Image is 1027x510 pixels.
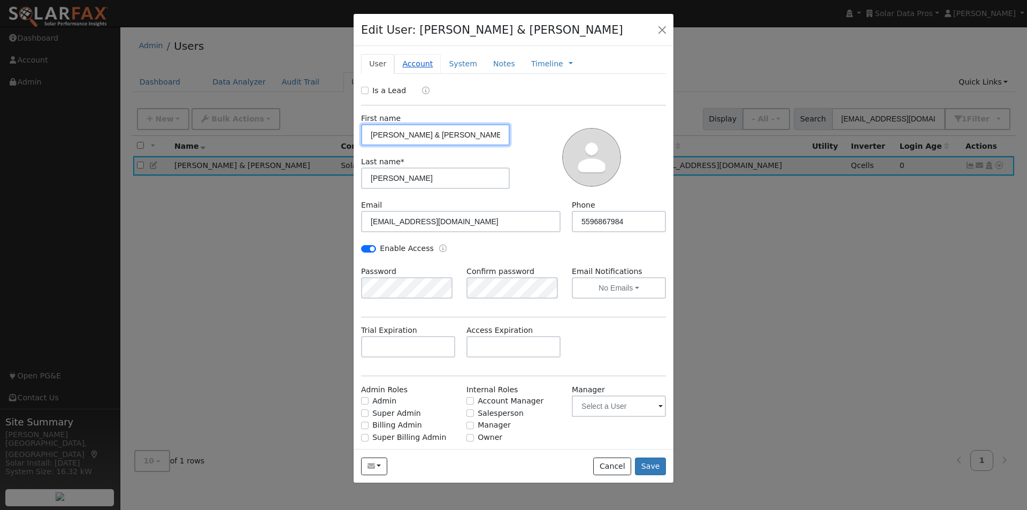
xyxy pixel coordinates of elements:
h4: Edit User: [PERSON_NAME] & [PERSON_NAME] [361,21,623,39]
label: Confirm password [466,266,534,277]
input: Salesperson [466,409,474,417]
label: Enable Access [380,243,434,254]
button: Cancel [593,458,631,476]
label: Manager [572,384,605,395]
a: System [441,54,485,74]
a: Timeline [531,58,563,70]
label: Super Admin [372,408,421,419]
label: Billing Admin [372,420,422,431]
a: Enable Access [439,243,447,255]
input: Is a Lead [361,87,369,94]
input: Owner [466,434,474,442]
input: Manager [466,422,474,429]
a: User [361,54,394,74]
a: Lead [414,85,430,97]
label: First name [361,113,401,124]
label: Phone [572,200,595,211]
a: Account [394,54,441,74]
label: Email [361,200,382,211]
label: Internal Roles [466,384,518,395]
label: Last name [361,156,404,168]
a: Notes [485,54,523,74]
label: Admin Roles [361,384,408,395]
button: Save [635,458,666,476]
label: Password [361,266,396,277]
label: Admin [372,395,396,407]
input: Super Admin [361,409,369,417]
input: Account Manager [466,397,474,405]
input: Super Billing Admin [361,434,369,442]
label: Salesperson [478,408,524,419]
label: Access Expiration [466,325,533,336]
label: Manager [478,420,511,431]
input: Billing Admin [361,422,369,429]
label: Is a Lead [372,85,406,96]
label: Email Notifications [572,266,666,277]
input: Select a User [572,395,666,417]
label: Account Manager [478,395,543,407]
input: Admin [361,397,369,405]
label: Super Billing Admin [372,432,446,443]
label: Trial Expiration [361,325,417,336]
label: Owner [478,432,502,443]
span: Required [401,157,404,166]
button: No Emails [572,277,666,299]
button: ree624@aol.com [361,458,387,476]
